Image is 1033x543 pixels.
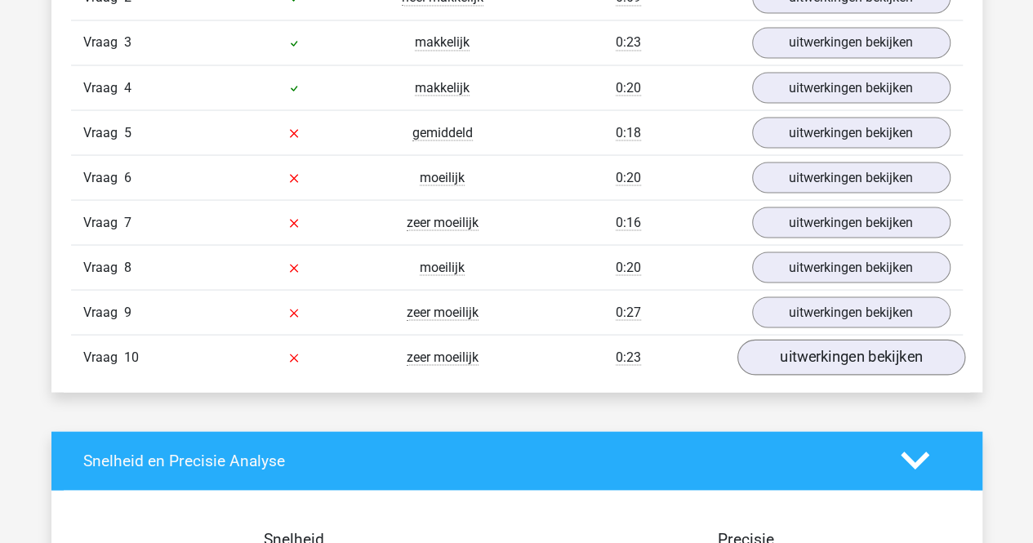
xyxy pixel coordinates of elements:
a: uitwerkingen bekijken [752,117,951,148]
span: Vraag [83,302,124,322]
span: Vraag [83,78,124,97]
span: zeer moeilijk [407,304,479,320]
span: 0:27 [616,304,641,320]
span: Vraag [83,122,124,142]
span: 0:23 [616,34,641,51]
span: Vraag [83,33,124,52]
span: moeilijk [420,259,465,275]
a: uitwerkingen bekijken [737,339,964,375]
span: Vraag [83,347,124,367]
span: Vraag [83,167,124,187]
span: 7 [124,214,131,229]
span: zeer moeilijk [407,214,479,230]
span: 0:18 [616,124,641,140]
a: uitwerkingen bekijken [752,251,951,283]
span: 0:16 [616,214,641,230]
a: uitwerkingen bekijken [752,207,951,238]
span: 0:20 [616,259,641,275]
span: Vraag [83,212,124,232]
span: 0:23 [616,349,641,365]
h4: Snelheid en Precisie Analyse [83,451,876,470]
a: uitwerkingen bekijken [752,162,951,193]
span: 10 [124,349,139,364]
span: Vraag [83,257,124,277]
span: 4 [124,79,131,95]
span: 3 [124,34,131,50]
span: 0:20 [616,169,641,185]
span: 5 [124,124,131,140]
span: moeilijk [420,169,465,185]
a: uitwerkingen bekijken [752,296,951,327]
span: 0:20 [616,79,641,96]
span: zeer moeilijk [407,349,479,365]
span: 6 [124,169,131,185]
a: uitwerkingen bekijken [752,72,951,103]
a: uitwerkingen bekijken [752,27,951,58]
span: makkelijk [415,79,470,96]
span: 8 [124,259,131,274]
span: makkelijk [415,34,470,51]
span: 9 [124,304,131,319]
span: gemiddeld [412,124,473,140]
